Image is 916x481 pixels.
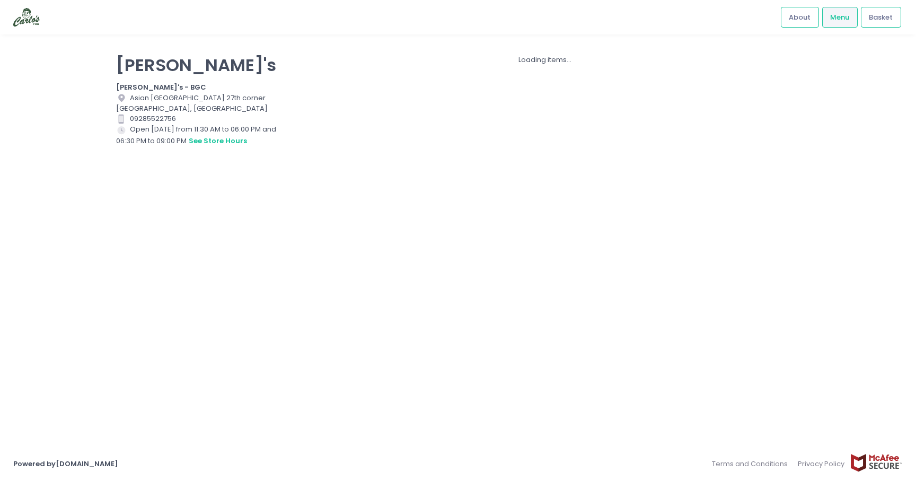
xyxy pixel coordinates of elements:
[116,82,206,92] b: [PERSON_NAME]'s - BGC
[116,113,277,124] div: 09285522756
[116,93,277,114] div: Asian [GEOGRAPHIC_DATA] 27th corner [GEOGRAPHIC_DATA], [GEOGRAPHIC_DATA]
[116,55,277,75] p: [PERSON_NAME]'s
[822,7,858,27] a: Menu
[188,135,248,147] button: see store hours
[869,12,893,23] span: Basket
[781,7,819,27] a: About
[793,453,850,474] a: Privacy Policy
[13,459,118,469] a: Powered by[DOMAIN_NAME]
[712,453,793,474] a: Terms and Conditions
[789,12,811,23] span: About
[290,55,800,65] div: Loading items...
[116,124,277,146] div: Open [DATE] from 11:30 AM to 06:00 PM and 06:30 PM to 09:00 PM
[13,8,40,27] img: logo
[850,453,903,472] img: mcafee-secure
[830,12,849,23] span: Menu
